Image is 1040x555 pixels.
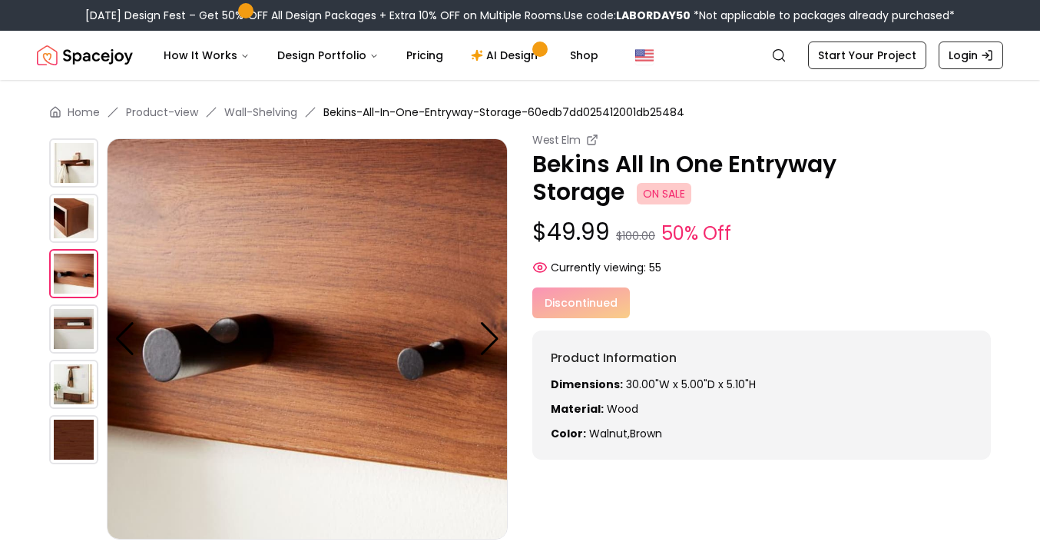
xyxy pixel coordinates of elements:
[649,260,661,275] span: 55
[551,349,972,367] h6: Product Information
[532,151,991,206] p: Bekins All In One Entryway Storage
[49,304,98,354] img: https://storage.googleapis.com/spacejoy-main/assets/60edb7dd025412001db25484/product_3_khh3m600m86
[126,105,198,120] a: Product-view
[616,8,691,23] b: LABORDAY50
[323,105,684,120] span: Bekins-All-In-One-Entryway-Storage-60edb7dd025412001db25484
[532,132,580,148] small: West Elm
[49,194,98,243] img: https://storage.googleapis.com/spacejoy-main/assets/60edb7dd025412001db25484/product_1_ee2jl3cbl47
[607,401,638,417] span: wood
[558,40,611,71] a: Shop
[151,40,262,71] button: How It Works
[661,220,731,248] small: 50% Off
[635,46,654,65] img: United States
[394,40,455,71] a: Pricing
[532,218,991,248] p: $49.99
[49,138,98,188] img: https://storage.googleapis.com/spacejoy-main/assets/60edb7dd025412001db25484/product_0_5n62nio0fc9i
[551,401,604,417] strong: Material:
[265,40,391,71] button: Design Portfolio
[508,138,909,540] img: https://storage.googleapis.com/spacejoy-main/assets/60edb7dd025412001db25484/product_3_khh3m600m86
[459,40,555,71] a: AI Design
[630,426,662,441] span: brown
[551,426,586,441] strong: Color:
[68,105,100,120] a: Home
[49,360,98,409] img: https://storage.googleapis.com/spacejoy-main/assets/60edb7dd025412001db25484/product_4_hb6ecm97jfl6
[37,40,133,71] img: Spacejoy Logo
[551,377,972,392] p: 30.00"W x 5.00"D x 5.10"H
[49,249,98,298] img: https://storage.googleapis.com/spacejoy-main/assets/60edb7dd025412001db25484/product_2_i64fkicb9n5
[49,415,98,464] img: https://storage.googleapis.com/spacejoy-main/assets/60edb7dd025412001db25484/product_5_i40b99h4op1i
[37,31,1003,80] nav: Global
[691,8,955,23] span: *Not applicable to packages already purchased*
[637,183,691,204] span: ON SALE
[85,8,955,23] div: [DATE] Design Fest – Get 50% OFF All Design Packages + Extra 10% OFF on Multiple Rooms.
[151,40,611,71] nav: Main
[49,105,991,120] nav: breadcrumb
[551,377,623,392] strong: Dimensions:
[551,260,646,275] span: Currently viewing:
[224,105,297,120] a: Wall-Shelving
[939,42,1003,69] a: Login
[107,138,508,540] img: https://storage.googleapis.com/spacejoy-main/assets/60edb7dd025412001db25484/product_2_i64fkicb9n5
[616,228,655,244] small: $100.00
[589,426,630,441] span: walnut ,
[564,8,691,23] span: Use code:
[808,42,926,69] a: Start Your Project
[37,40,133,71] a: Spacejoy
